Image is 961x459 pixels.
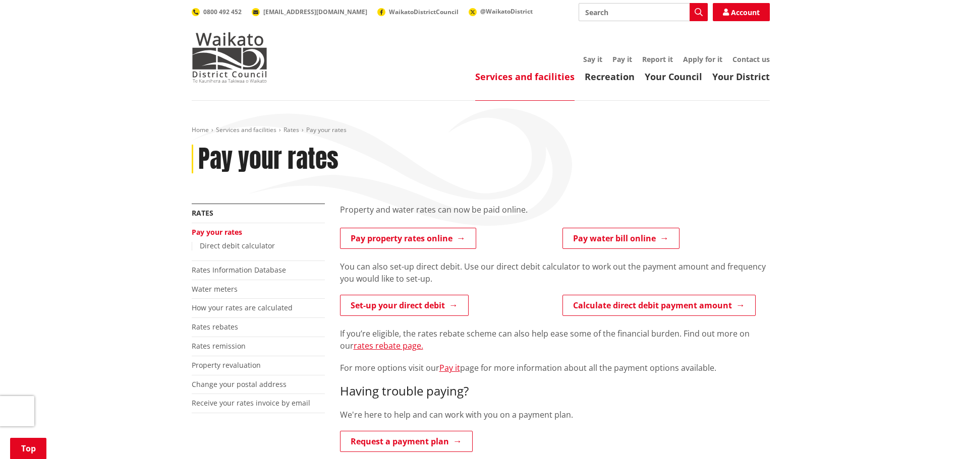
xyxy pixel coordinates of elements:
a: Your District [712,71,770,83]
span: 0800 492 452 [203,8,242,16]
a: [EMAIL_ADDRESS][DOMAIN_NAME] [252,8,367,16]
a: Rates [192,208,213,218]
a: Rates [284,125,299,134]
p: For more options visit our page for more information about all the payment options available. [340,362,770,374]
a: Water meters [192,284,238,294]
a: 0800 492 452 [192,8,242,16]
a: Contact us [732,54,770,64]
a: rates rebate page. [354,340,423,351]
a: Property revaluation [192,360,261,370]
a: Report it [642,54,673,64]
a: Recreation [585,71,635,83]
a: Rates rebates [192,322,238,332]
nav: breadcrumb [192,126,770,135]
p: You can also set-up direct debit. Use our direct debit calculator to work out the payment amount ... [340,260,770,285]
span: Pay your rates [306,125,347,134]
a: Pay water bill online [562,228,680,249]
a: Rates Information Database [192,265,286,275]
a: Receive your rates invoice by email [192,398,310,408]
span: @WaikatoDistrict [480,7,533,16]
div: Property and water rates can now be paid online. [340,204,770,228]
a: Services and facilities [475,71,575,83]
a: Pay it [439,362,460,373]
span: [EMAIL_ADDRESS][DOMAIN_NAME] [263,8,367,16]
p: If you’re eligible, the rates rebate scheme can also help ease some of the financial burden. Find... [340,327,770,352]
a: Say it [583,54,602,64]
a: Top [10,438,46,459]
a: Calculate direct debit payment amount [562,295,756,316]
a: WaikatoDistrictCouncil [377,8,459,16]
a: Request a payment plan [340,431,473,452]
a: Pay it [612,54,632,64]
a: Pay your rates [192,227,242,237]
a: Rates remission [192,341,246,351]
a: Account [713,3,770,21]
h1: Pay your rates [198,145,338,174]
a: Pay property rates online [340,228,476,249]
a: How your rates are calculated [192,303,293,312]
a: Services and facilities [216,125,276,134]
iframe: Messenger Launcher [915,417,951,453]
h3: Having trouble paying? [340,384,770,399]
a: Set-up your direct debit [340,295,469,316]
a: Home [192,125,209,134]
a: Your Council [645,71,702,83]
a: @WaikatoDistrict [469,7,533,16]
p: We're here to help and can work with you on a payment plan. [340,409,770,421]
span: WaikatoDistrictCouncil [389,8,459,16]
img: Waikato District Council - Te Kaunihera aa Takiwaa o Waikato [192,32,267,83]
input: Search input [579,3,708,21]
a: Direct debit calculator [200,241,275,250]
a: Apply for it [683,54,722,64]
a: Change your postal address [192,379,287,389]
